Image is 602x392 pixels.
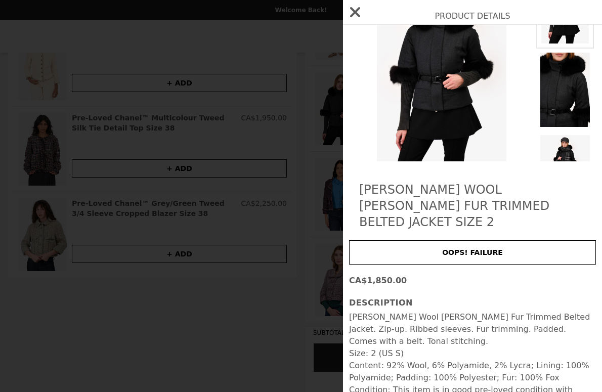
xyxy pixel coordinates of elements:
[359,182,586,230] h2: [PERSON_NAME] Wool [PERSON_NAME] Fur Trimmed Belted Jacket Size 2
[349,311,596,347] p: [PERSON_NAME] Wool [PERSON_NAME] Fur Trimmed Belted Jacket. Zip-up. Ribbed sleeves. Fur trimming....
[536,131,594,213] img: Default Title
[349,240,596,265] button: OOPS! FAILURE
[349,275,596,287] p: CA$1,850.00
[536,49,594,131] img: Default Title
[349,297,596,309] h3: Description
